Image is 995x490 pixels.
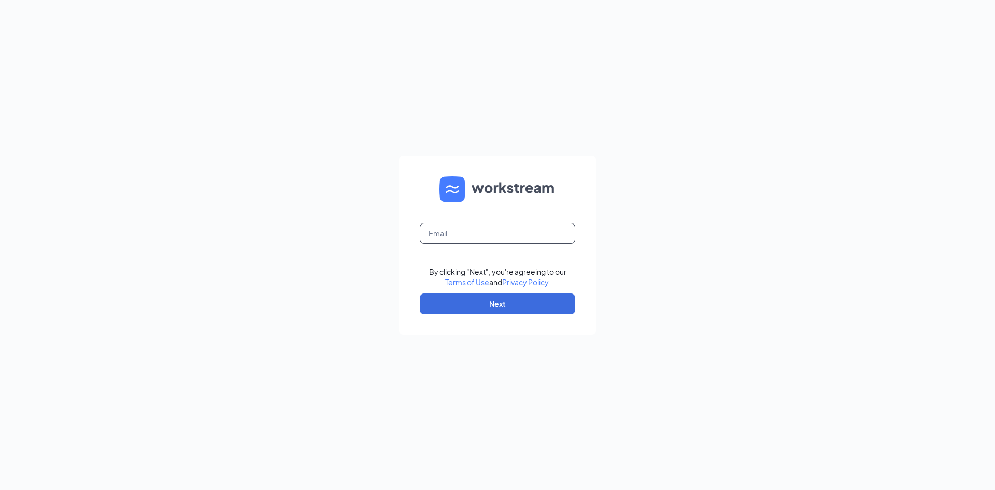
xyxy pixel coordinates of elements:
[420,223,575,244] input: Email
[439,176,556,202] img: WS logo and Workstream text
[420,293,575,314] button: Next
[445,277,489,287] a: Terms of Use
[429,267,566,287] div: By clicking "Next", you're agreeing to our and .
[502,277,548,287] a: Privacy Policy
